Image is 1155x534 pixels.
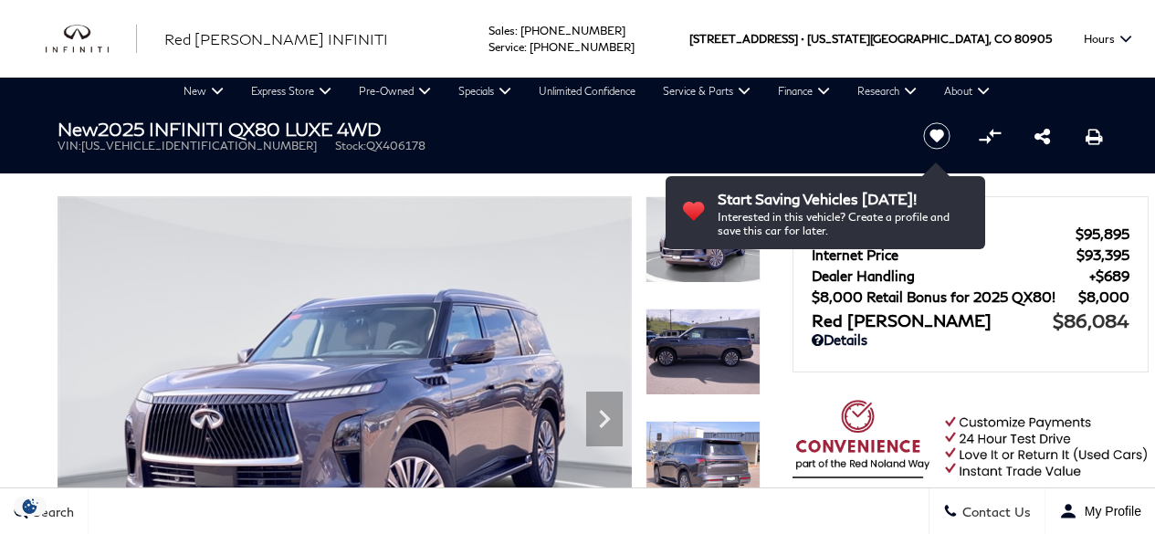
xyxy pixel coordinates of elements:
[646,196,761,283] img: New 2025 ANTHRACITE GRAY INFINITI LUXE 4WD image 1
[58,118,98,140] strong: New
[524,40,527,54] span: :
[488,24,515,37] span: Sales
[812,288,1129,305] a: $8,000 Retail Bonus for 2025 QX80! $8,000
[812,267,1089,284] span: Dealer Handling
[812,246,1129,263] a: Internet Price $93,395
[237,78,345,105] a: Express Store
[930,78,1003,105] a: About
[1089,267,1129,284] span: $689
[1077,504,1141,518] span: My Profile
[445,78,525,105] a: Specials
[812,225,1076,242] span: MSRP
[46,25,137,54] a: infiniti
[812,309,1129,331] a: Red [PERSON_NAME] $86,084
[1076,246,1129,263] span: $93,395
[1034,125,1050,147] a: Share this New 2025 INFINITI QX80 LUXE 4WD
[812,225,1129,242] a: MSRP $95,895
[58,119,893,139] h1: 2025 INFINITI QX80 LUXE 4WD
[164,30,388,47] span: Red [PERSON_NAME] INFINITI
[1086,125,1103,147] a: Print this New 2025 INFINITI QX80 LUXE 4WD
[520,24,625,37] a: [PHONE_NUMBER]
[764,78,844,105] a: Finance
[586,392,623,446] div: Next
[46,25,137,54] img: INFINITI
[170,78,1003,105] nav: Main Navigation
[335,139,366,152] span: Stock:
[646,421,761,508] img: New 2025 ANTHRACITE GRAY INFINITI LUXE 4WD image 3
[812,310,1053,330] span: Red [PERSON_NAME]
[917,121,957,151] button: Save vehicle
[976,122,1003,150] button: Compare vehicle
[170,78,237,105] a: New
[164,28,388,50] a: Red [PERSON_NAME] INFINITI
[689,32,1052,46] a: [STREET_ADDRESS] • [US_STATE][GEOGRAPHIC_DATA], CO 80905
[366,139,425,152] span: QX406178
[515,24,518,37] span: :
[58,139,81,152] span: VIN:
[28,504,74,519] span: Search
[1076,225,1129,242] span: $95,895
[812,267,1129,284] a: Dealer Handling $689
[9,497,51,516] img: Opt-Out Icon
[812,331,1129,348] a: Details
[958,504,1031,519] span: Contact Us
[530,40,635,54] a: [PHONE_NUMBER]
[646,309,761,395] img: New 2025 ANTHRACITE GRAY INFINITI LUXE 4WD image 2
[1078,288,1129,305] span: $8,000
[1053,309,1129,331] span: $86,084
[345,78,445,105] a: Pre-Owned
[812,288,1078,305] span: $8,000 Retail Bonus for 2025 QX80!
[81,139,317,152] span: [US_VEHICLE_IDENTIFICATION_NUMBER]
[649,78,764,105] a: Service & Parts
[525,78,649,105] a: Unlimited Confidence
[9,497,51,516] section: Click to Open Cookie Consent Modal
[812,246,1076,263] span: Internet Price
[488,40,524,54] span: Service
[1045,488,1155,534] button: Open user profile menu
[844,78,930,105] a: Research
